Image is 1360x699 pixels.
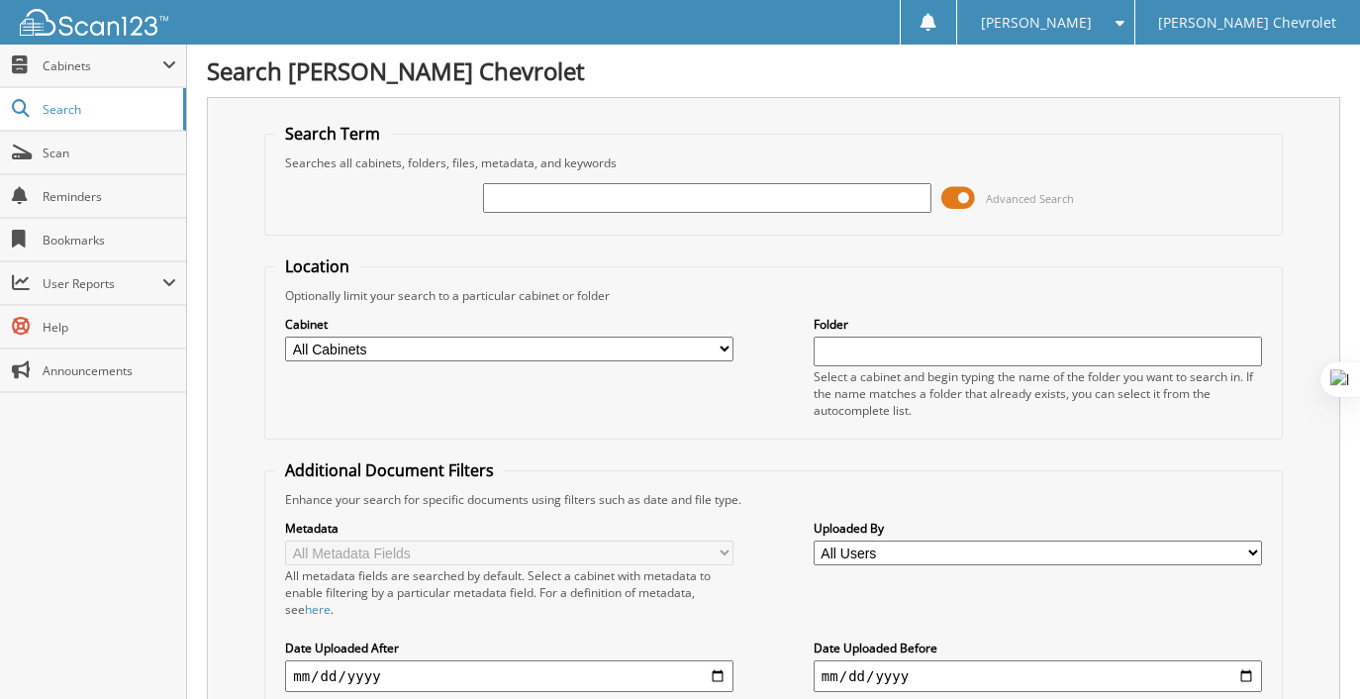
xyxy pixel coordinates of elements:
span: Advanced Search [986,191,1074,206]
label: Date Uploaded After [285,640,733,656]
label: Folder [814,316,1262,333]
label: Cabinet [285,316,733,333]
label: Date Uploaded Before [814,640,1262,656]
input: end [814,660,1262,692]
span: [PERSON_NAME] [981,17,1092,29]
input: start [285,660,733,692]
a: here [305,601,331,618]
legend: Location [275,255,359,277]
legend: Search Term [275,123,390,145]
div: Select a cabinet and begin typing the name of the folder you want to search in. If the name match... [814,368,1262,419]
span: Bookmarks [43,232,176,249]
span: Announcements [43,362,176,379]
span: [PERSON_NAME] Chevrolet [1158,17,1336,29]
img: scan123-logo-white.svg [20,9,168,36]
h1: Search [PERSON_NAME] Chevrolet [207,54,1340,87]
div: Optionally limit your search to a particular cabinet or folder [275,287,1272,304]
span: Search [43,101,173,118]
span: Scan [43,145,176,161]
label: Metadata [285,520,733,537]
span: User Reports [43,275,162,292]
span: Reminders [43,188,176,205]
legend: Additional Document Filters [275,459,504,481]
div: All metadata fields are searched by default. Select a cabinet with metadata to enable filtering b... [285,567,733,618]
div: Enhance your search for specific documents using filters such as date and file type. [275,491,1272,508]
span: Help [43,319,176,336]
span: Cabinets [43,57,162,74]
div: Searches all cabinets, folders, files, metadata, and keywords [275,154,1272,171]
label: Uploaded By [814,520,1262,537]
